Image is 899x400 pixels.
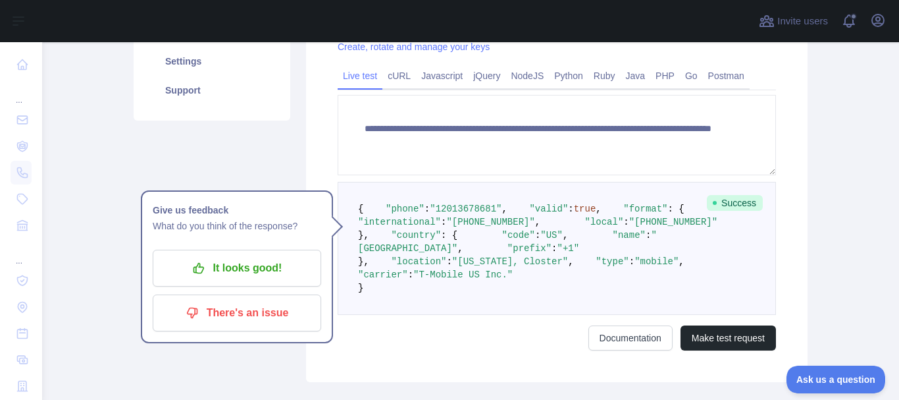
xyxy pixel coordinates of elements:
[629,217,717,227] span: "[PHONE_NUMBER]"
[574,204,596,214] span: true
[679,256,684,267] span: ,
[501,230,534,241] span: "code"
[424,204,430,214] span: :
[634,256,679,267] span: "mobile"
[680,65,703,86] a: Go
[629,256,634,267] span: :
[446,256,451,267] span: :
[529,204,568,214] span: "valid"
[563,230,568,241] span: ,
[391,230,441,241] span: "country"
[358,217,441,227] span: "international"
[535,230,540,241] span: :
[703,65,750,86] a: Postman
[408,270,413,280] span: :
[535,217,540,227] span: ,
[588,326,673,351] a: Documentation
[613,230,646,241] span: "name"
[163,257,311,279] p: It looks good!
[650,65,680,86] a: PHP
[568,256,573,267] span: ,
[441,230,457,241] span: : {
[623,217,629,227] span: :
[457,243,463,254] span: ,
[338,42,490,52] a: Create, rotate and manage your keys
[777,14,828,29] span: Invite users
[446,217,534,227] span: "[PHONE_NUMBER]"
[452,256,568,267] span: "[US_STATE], Closter"
[358,204,363,214] span: {
[358,256,369,267] span: },
[382,65,416,86] a: cURL
[358,230,369,241] span: },
[163,302,311,324] p: There's an issue
[584,217,623,227] span: "local"
[756,11,831,32] button: Invite users
[596,204,601,214] span: ,
[596,256,629,267] span: "type"
[153,218,321,234] p: What do you think of the response?
[540,230,563,241] span: "US"
[681,326,776,351] button: Make test request
[707,195,763,211] span: Success
[468,65,505,86] a: jQuery
[153,250,321,287] button: It looks good!
[430,204,501,214] span: "12013678681"
[153,295,321,331] button: There's an issue
[552,243,557,254] span: :
[358,270,408,280] span: "carrier"
[646,230,651,241] span: :
[358,283,363,293] span: }
[549,65,588,86] a: Python
[413,270,513,280] span: "T-Mobile US Inc."
[11,79,32,105] div: ...
[149,76,274,105] a: Support
[568,204,573,214] span: :
[505,65,549,86] a: NodeJS
[441,217,446,227] span: :
[623,204,667,214] span: "format"
[668,204,684,214] span: : {
[621,65,651,86] a: Java
[557,243,579,254] span: "+1"
[507,243,552,254] span: "prefix"
[501,204,507,214] span: ,
[149,47,274,76] a: Settings
[416,65,468,86] a: Javascript
[786,366,886,393] iframe: Toggle Customer Support
[588,65,621,86] a: Ruby
[386,204,424,214] span: "phone"
[338,65,382,86] a: Live test
[391,256,446,267] span: "location"
[153,202,321,218] h1: Give us feedback
[11,240,32,266] div: ...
